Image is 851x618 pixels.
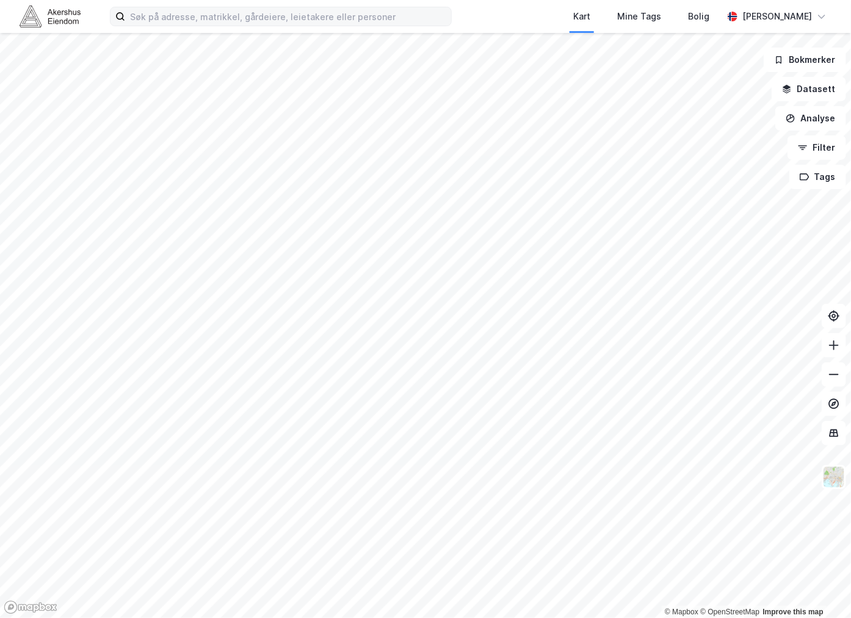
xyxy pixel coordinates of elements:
div: Kart [573,9,590,24]
img: akershus-eiendom-logo.9091f326c980b4bce74ccdd9f866810c.svg [20,5,81,27]
div: Kontrollprogram for chat [790,559,851,618]
div: [PERSON_NAME] [742,9,812,24]
div: Bolig [688,9,709,24]
input: Søk på adresse, matrikkel, gårdeiere, leietakere eller personer [125,7,451,26]
div: Mine Tags [617,9,661,24]
iframe: Chat Widget [790,559,851,618]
